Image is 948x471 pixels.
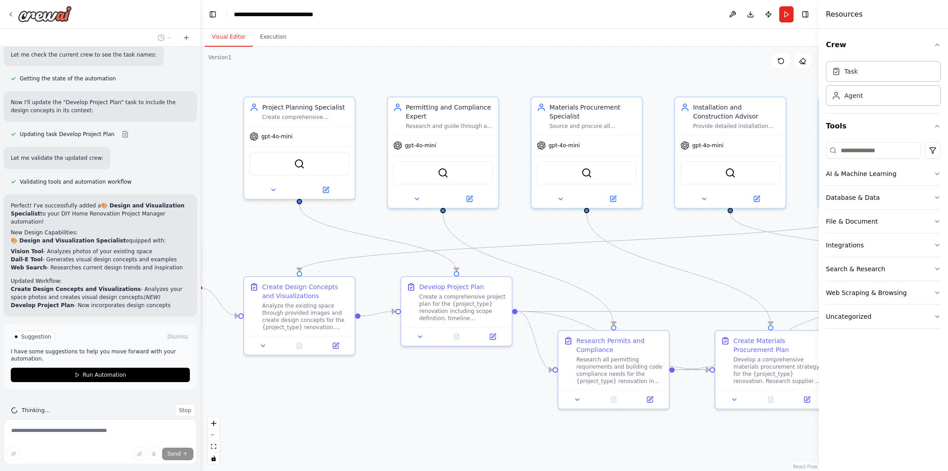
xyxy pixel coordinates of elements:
[582,213,775,325] g: Edge from e6f469ff-4cad-4baf-83ce-03b49c6df43c to d92e30db-42b2-4362-8f59-c71b87e867c5
[692,142,724,149] span: gpt-4o-mini
[205,28,253,47] button: Visual Editor
[11,264,47,271] strong: Web Search
[531,97,643,209] div: Materials Procurement SpecialistSource and procure all necessary materials for {project_type} ren...
[588,194,638,204] button: Open in side panel
[826,57,941,113] div: Crew
[799,8,812,21] button: Hide right sidebar
[826,288,907,297] div: Web Scraping & Browsing
[83,371,126,379] span: Run Automation
[262,302,349,331] div: Analyze the existing space through provided images and create design concepts for the {project_ty...
[179,32,193,43] button: Start a new chat
[243,276,355,356] div: Create Design Concepts and VisualizationsAnalyze the existing space through provided images and c...
[518,307,867,316] g: Edge from 984b2dec-2181-478e-8058-064c46f992ec to 2e7268fd-e296-425e-a89f-bc2caca73c6a
[406,123,493,130] div: Research and guide through all permitting requirements for {project_type} renovations in {locatio...
[826,217,878,226] div: File & Document
[11,51,157,59] p: Let me check the current crew to see the task names:
[826,210,941,233] button: File & Document
[791,394,822,405] button: Open in side panel
[200,283,238,321] g: Edge from triggers to 22e633cd-ab18-401d-9e70-70a0e3e87626
[11,285,190,301] li: - Analyzes your space photos and creates visual design concepts
[11,264,190,272] li: - Researches current design trends and inspiration
[518,307,553,374] g: Edge from 984b2dec-2181-478e-8058-064c46f992ec to a1fa3fec-1516-4bef-9bf2-6146c42376b0
[674,97,786,209] div: Installation and Construction AdvisorProvide detailed installation guidance, construction techniq...
[281,340,319,351] button: No output available
[11,256,43,263] strong: Dall-E Tool
[11,286,141,292] strong: Create Design Concepts and Visualizations
[826,139,941,336] div: Tools
[18,6,72,22] img: Logo
[11,229,190,237] h2: New Design Capabilities:
[438,167,448,178] img: SerperDevTool
[262,114,349,121] div: Create comprehensive renovation plans for {project_type} projects, including timeline development...
[826,193,880,202] div: Database & Data
[844,67,858,76] div: Task
[733,336,821,354] div: Create Materials Procurement Plan
[20,178,132,185] span: Validating tools and automation workflow
[826,241,864,250] div: Integrations
[262,282,349,300] div: Create Design Concepts and Visualizations
[826,9,863,20] h4: Resources
[7,448,20,460] button: Improve this prompt
[477,331,508,342] button: Open in side panel
[148,448,160,460] button: Click to speak your automation idea
[295,204,461,271] g: Edge from 104124e6-38d3-47ce-b280-6dc02609dff1 to 984b2dec-2181-478e-8058-064c46f992ec
[826,186,941,209] button: Database & Data
[439,213,618,325] g: Edge from d990ae6e-6731-4a16-afcf-c6dfe097af88 to a1fa3fec-1516-4bef-9bf2-6146c42376b0
[262,103,349,112] div: Project Planning Specialist
[143,294,160,300] em: (NEW)
[22,407,50,414] span: Thinking...
[360,307,395,321] g: Edge from 22e633cd-ab18-401d-9e70-70a0e3e87626 to 984b2dec-2181-478e-8058-064c46f992ec
[405,142,436,149] span: gpt-4o-mini
[208,418,219,429] button: zoom in
[11,277,190,285] h2: Updated Workflow:
[162,448,193,460] button: Send
[693,103,780,121] div: Installation and Construction Advisor
[11,302,74,308] strong: Develop Project Plan
[406,103,493,121] div: Permitting and Compliance Expert
[438,331,476,342] button: No output available
[234,10,335,19] nav: breadcrumb
[731,194,782,204] button: Open in side panel
[444,194,495,204] button: Open in side panel
[243,97,355,200] div: Project Planning SpecialistCreate comprehensive renovation plans for {project_type} projects, inc...
[11,368,190,382] button: Run Automation
[400,276,513,347] div: Develop Project PlanCreate a comprehensive project plan for the {project_type} renovation includi...
[300,185,351,195] button: Open in side panel
[11,301,190,309] li: - Now incorporates design concepts
[634,394,665,405] button: Open in side panel
[826,32,941,57] button: Crew
[826,257,941,281] button: Search & Research
[715,330,827,409] div: Create Materials Procurement PlanDevelop a comprehensive materials procurement strategy for the {...
[208,441,219,453] button: fit view
[294,158,305,169] img: SerperDevTool
[179,407,191,414] span: Stop
[11,98,190,114] p: Now I'll update the "Develop Project Plan" task to include the design concepts in its context:
[11,237,190,245] p: equipped with:
[419,282,484,291] div: Develop Project Plan
[208,429,219,441] button: zoom out
[419,293,506,322] div: Create a comprehensive project plan for the {project_type} renovation including scope definition,...
[21,333,51,340] span: Suggestion
[826,169,896,178] div: AI & Machine Learning
[11,255,190,264] li: - Generates visual design concepts and examples
[725,167,736,178] img: SerperDevTool
[675,307,867,374] g: Edge from a1fa3fec-1516-4bef-9bf2-6146c42376b0 to 2e7268fd-e296-425e-a89f-bc2caca73c6a
[208,54,232,61] div: Version 1
[11,202,190,226] p: Perfect! I've successfully added a to your DIY Home Renovation Project Manager automation!
[576,356,663,385] div: Research all permitting requirements and building code compliance needs for the {project_type} re...
[793,464,817,469] a: React Flow attribution
[549,103,636,121] div: Materials Procurement Specialist
[826,312,871,321] div: Uncategorized
[206,8,219,21] button: Hide left sidebar
[826,233,941,257] button: Integrations
[826,114,941,139] button: Tools
[11,238,126,244] strong: 🎨 Design and Visualization Specialist
[557,330,670,409] div: Research Permits and ComplianceResearch all permitting requirements and building code compliance ...
[11,348,190,362] p: I have some suggestions to help you move forward with your automation.
[826,305,941,328] button: Uncategorized
[595,394,633,405] button: No output available
[576,336,663,354] div: Research Permits and Compliance
[11,248,44,255] strong: Vision Tool
[733,356,821,385] div: Develop a comprehensive materials procurement strategy for the {project_type} renovation. Researc...
[726,213,932,271] g: Edge from b6f2e389-b85e-46f8-ae47-62c59b9011e9 to 2e7268fd-e296-425e-a89f-bc2caca73c6a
